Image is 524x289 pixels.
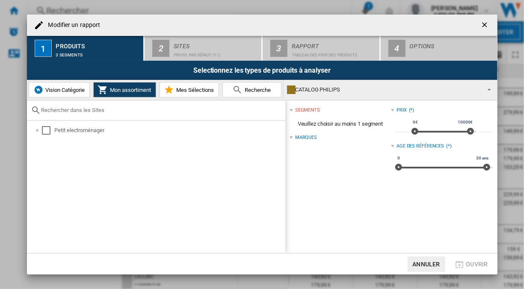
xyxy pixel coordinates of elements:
[480,21,491,31] ng-md-icon: getI18NText('BUTTONS.CLOSE_DIALOG')
[381,36,497,61] button: 4 Options
[295,107,320,114] div: segments
[295,134,317,141] div: Marques
[56,48,140,57] div: 0 segments
[27,61,497,80] div: Selectionnez les types de produits à analyser
[42,126,55,135] md-checkbox: Select
[466,261,488,268] span: Ouvrir
[397,107,407,114] div: Prix
[55,126,284,135] div: Petit electroménager
[145,36,262,61] button: 2 Sites Profil par défaut (11)
[152,40,169,57] div: 2
[270,40,287,57] div: 3
[175,87,214,93] span: Mes Sélections
[287,84,480,96] div: CATALOG PHILIPS
[477,17,494,34] button: getI18NText('BUTTONS.CLOSE_DIALOG')
[222,82,281,97] button: Recherche
[292,48,376,57] div: Tableau des prix des produits
[396,155,401,162] span: 0
[412,119,419,126] span: 0€
[29,82,90,97] button: Vision Catégorie
[35,40,52,57] div: 1
[397,143,444,150] div: Age des références
[56,39,140,48] div: Produits
[27,36,145,61] button: 1 Produits 0 segments
[27,15,497,274] md-dialog: Modifier un ...
[452,257,491,272] button: Ouvrir
[174,48,258,57] div: Profil par défaut (11)
[388,40,406,57] div: 4
[456,119,474,126] span: 10000€
[410,39,494,48] div: Options
[41,107,281,113] input: Rechercher dans les Sites
[263,36,380,61] button: 3 Rapport Tableau des prix des produits
[108,87,151,93] span: Mon assortiment
[475,155,490,162] span: 30 ans
[160,82,219,97] button: Mes Sélections
[290,116,391,132] span: Veuillez choisir au moins 1 segment
[44,21,101,29] h4: Modifier un rapport
[174,39,258,48] div: Sites
[33,85,44,95] img: wiser-icon-blue.png
[44,87,85,93] span: Vision Catégorie
[93,82,156,97] button: Mon assortiment
[243,87,271,93] span: Recherche
[408,257,445,272] button: Annuler
[292,39,376,48] div: Rapport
